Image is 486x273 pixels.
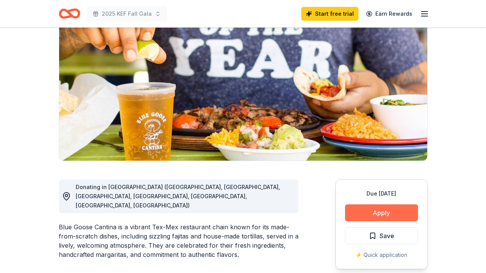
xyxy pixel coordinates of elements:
[76,184,280,209] span: Donating in [GEOGRAPHIC_DATA] ([GEOGRAPHIC_DATA], [GEOGRAPHIC_DATA], [GEOGRAPHIC_DATA], [GEOGRAPH...
[59,222,299,259] div: Blue Goose Cantina is a vibrant Tex-Mex restaurant chain known for its made-from-scratch dishes, ...
[345,204,418,221] button: Apply
[59,5,80,23] a: Home
[86,6,167,21] button: 2025 KEF Fall Gala
[102,9,152,18] span: 2025 KEF Fall Gala
[301,7,358,21] a: Start free trial
[345,227,418,244] button: Save
[59,14,427,161] img: Image for Blue Goose Cantina
[345,189,418,198] div: Due [DATE]
[380,231,394,241] span: Save
[345,250,418,260] div: ⚡️ Quick application
[362,7,417,21] a: Earn Rewards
